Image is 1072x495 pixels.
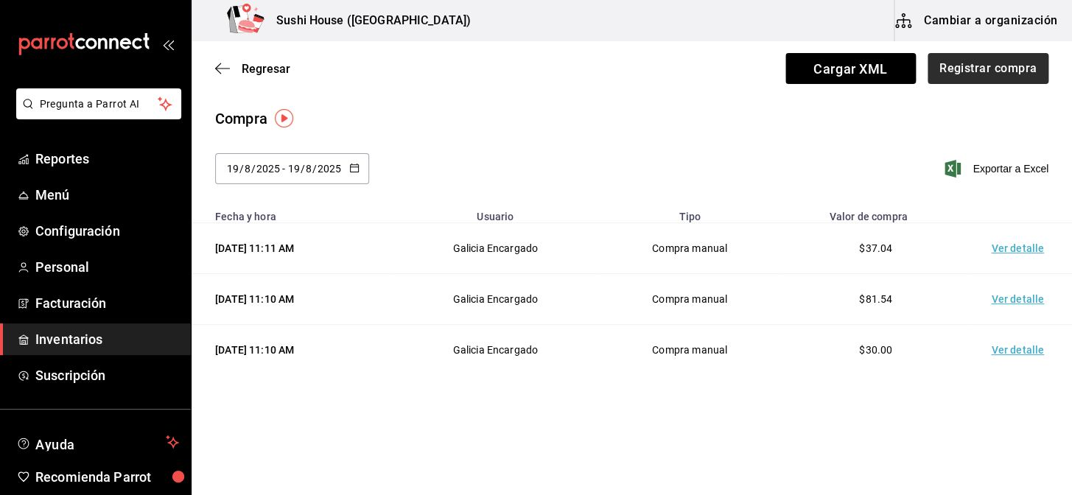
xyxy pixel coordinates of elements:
div: Compra [215,108,267,130]
input: Day [226,163,239,175]
td: Galicia Encargado [394,274,597,325]
span: Inventarios [35,329,179,349]
span: Configuración [35,221,179,241]
span: $37.04 [859,242,892,254]
a: Pregunta a Parrot AI [10,107,181,122]
span: Facturación [35,293,179,313]
span: $30.00 [859,344,892,356]
div: [DATE] 11:10 AM [215,292,376,306]
td: Compra manual [597,325,782,376]
img: Tooltip marker [275,109,293,127]
th: Fecha y hora [192,202,394,223]
span: / [251,163,256,175]
th: Usuario [394,202,597,223]
td: Ver detalle [969,223,1072,274]
td: Ver detalle [969,274,1072,325]
button: Registrar compra [928,53,1048,84]
span: Ayuda [35,433,160,451]
span: Personal [35,257,179,277]
input: Year [256,163,281,175]
button: Exportar a Excel [947,160,1048,178]
button: open_drawer_menu [162,38,174,50]
input: Month [244,163,251,175]
span: Regresar [242,62,290,76]
button: Regresar [215,62,290,76]
th: Tipo [597,202,782,223]
td: Compra manual [597,274,782,325]
span: $81.54 [859,293,892,305]
span: / [300,163,304,175]
td: Ver detalle [969,325,1072,376]
span: Menú [35,185,179,205]
td: Galicia Encargado [394,325,597,376]
span: - [282,163,285,175]
input: Year [317,163,342,175]
input: Month [305,163,312,175]
span: Pregunta a Parrot AI [40,96,158,112]
button: Pregunta a Parrot AI [16,88,181,119]
span: Suscripción [35,365,179,385]
input: Day [287,163,300,175]
span: Cargar XML [785,53,916,84]
td: Galicia Encargado [394,223,597,274]
span: / [312,163,317,175]
div: [DATE] 11:11 AM [215,241,376,256]
div: [DATE] 11:10 AM [215,343,376,357]
span: Recomienda Parrot [35,467,179,487]
span: Reportes [35,149,179,169]
td: Compra manual [597,223,782,274]
h3: Sushi House ([GEOGRAPHIC_DATA]) [265,12,471,29]
th: Valor de compra [782,202,969,223]
span: / [239,163,244,175]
